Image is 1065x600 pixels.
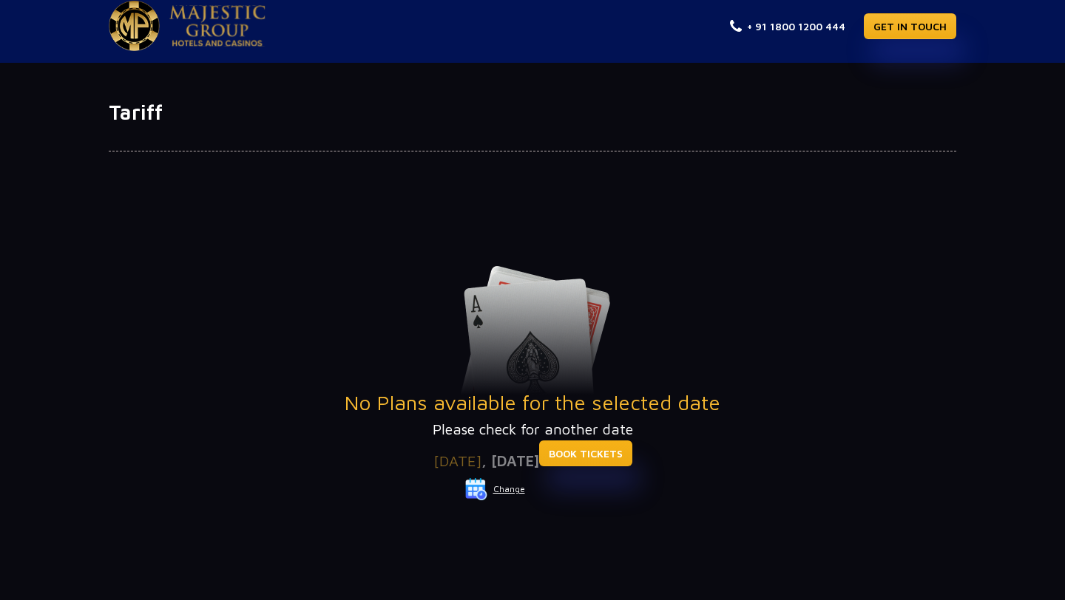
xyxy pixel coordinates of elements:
button: Change [464,477,526,501]
img: Majestic Pride [109,1,160,51]
h1: Tariff [109,100,956,125]
span: , [DATE] [481,452,539,469]
a: + 91 1800 1200 444 [730,18,845,34]
span: [DATE] [433,452,481,469]
a: GET IN TOUCH [864,13,956,39]
img: Majestic Pride [169,5,266,47]
h3: No Plans available for the selected date [109,390,956,415]
p: Please check for another date [109,418,956,440]
a: BOOK TICKETS [539,440,632,466]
